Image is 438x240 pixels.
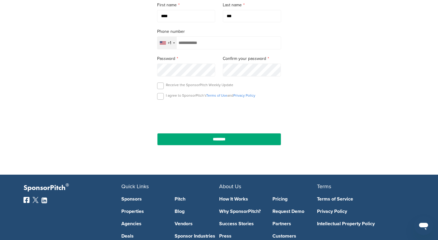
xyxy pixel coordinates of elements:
span: ® [66,181,69,189]
a: Intellectual Property Policy [317,221,406,226]
iframe: Button to launch messaging window [414,216,433,235]
p: SponsorPitch [23,184,121,192]
a: Properties [121,209,166,214]
a: Terms of Service [317,197,406,201]
a: Success Stories [219,221,264,226]
a: Partners [272,221,317,226]
label: First name [157,2,216,8]
a: Privacy Policy [233,93,255,98]
a: Terms of Use [206,93,227,98]
span: About Us [219,183,241,190]
p: I agree to SponsorPitch’s and [166,93,255,98]
a: Sponsor Industries [175,234,219,238]
a: Customers [272,234,317,238]
a: Press [219,234,264,238]
a: How It Works [219,197,264,201]
a: Agencies [121,221,166,226]
label: Phone number [157,28,281,35]
a: Blog [175,209,219,214]
div: +1 [168,41,171,45]
div: Selected country [157,37,177,49]
iframe: reCAPTCHA [185,107,253,124]
a: Privacy Policy [317,209,406,214]
a: Vendors [175,221,219,226]
a: Why SponsorPitch? [219,209,264,214]
label: Confirm your password [223,55,281,62]
span: Terms [317,183,331,190]
label: Password [157,55,216,62]
a: Pitch [175,197,219,201]
span: Quick Links [121,183,149,190]
label: Last name [223,2,281,8]
img: Facebook [23,197,30,203]
a: Deals [121,234,166,238]
a: Sponsors [121,197,166,201]
img: Twitter [33,197,39,203]
a: Pricing [272,197,317,201]
p: Receive the SponsorPitch Weekly Update [166,83,233,87]
a: Request Demo [272,209,317,214]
